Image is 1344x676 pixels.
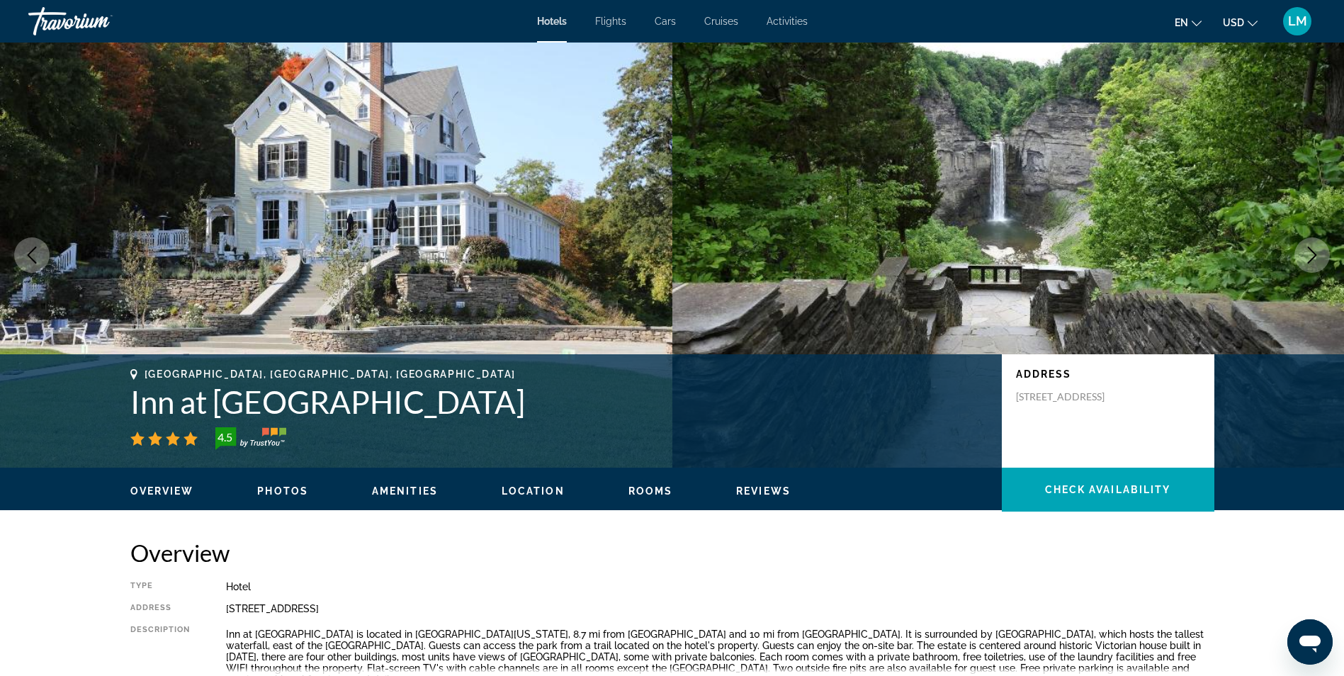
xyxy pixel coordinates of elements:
[226,581,1214,592] div: Hotel
[130,603,191,614] div: Address
[628,485,673,497] button: Rooms
[257,485,308,497] button: Photos
[130,485,194,497] button: Overview
[28,3,170,40] a: Travorium
[1175,12,1202,33] button: Change language
[704,16,738,27] a: Cruises
[145,368,516,380] span: [GEOGRAPHIC_DATA], [GEOGRAPHIC_DATA], [GEOGRAPHIC_DATA]
[1002,468,1214,512] button: Check Availability
[767,16,808,27] a: Activities
[226,603,1214,614] div: [STREET_ADDRESS]
[736,485,791,497] button: Reviews
[130,539,1214,567] h2: Overview
[595,16,626,27] a: Flights
[1175,17,1188,28] span: en
[1016,390,1129,403] p: [STREET_ADDRESS]
[1294,237,1330,273] button: Next image
[130,383,988,420] h1: Inn at [GEOGRAPHIC_DATA]
[14,237,50,273] button: Previous image
[1287,619,1333,665] iframe: Button to launch messaging window
[1279,6,1316,36] button: User Menu
[1223,17,1244,28] span: USD
[1288,14,1307,28] span: LM
[1016,368,1200,380] p: Address
[211,429,239,446] div: 4.5
[372,485,438,497] button: Amenities
[502,485,565,497] button: Location
[1223,12,1258,33] button: Change currency
[215,427,286,450] img: trustyou-badge-hor.svg
[1045,484,1171,495] span: Check Availability
[537,16,567,27] a: Hotels
[130,581,191,592] div: Type
[655,16,676,27] a: Cars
